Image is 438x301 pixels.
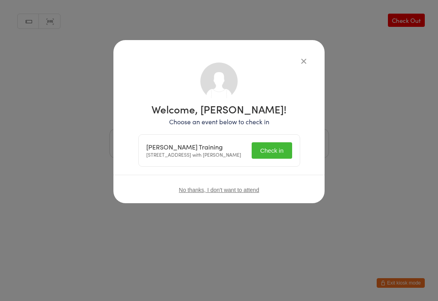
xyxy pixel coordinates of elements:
button: No thanks, I don't want to attend [179,187,259,193]
p: Choose an event below to check in [138,117,300,126]
div: [STREET_ADDRESS] with [PERSON_NAME] [146,143,241,158]
img: no_photo.png [200,63,238,100]
div: [PERSON_NAME] Training [146,143,241,151]
h1: Welcome, [PERSON_NAME]! [138,104,300,114]
button: Check in [252,142,292,159]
